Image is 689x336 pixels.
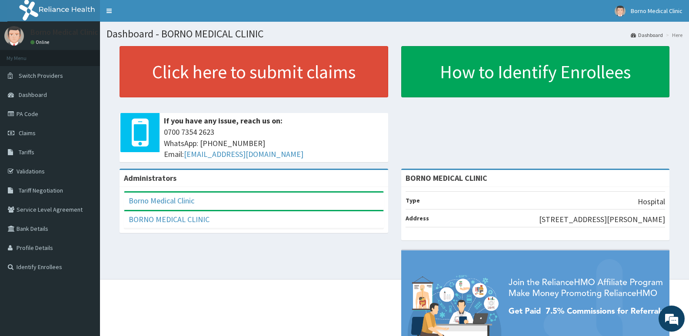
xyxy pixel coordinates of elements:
[19,129,36,137] span: Claims
[164,126,384,160] span: 0700 7354 2623 WhatsApp: [PHONE_NUMBER] Email:
[539,214,665,225] p: [STREET_ADDRESS][PERSON_NAME]
[4,26,24,46] img: User Image
[631,7,682,15] span: Borno Medical Clinic
[19,186,63,194] span: Tariff Negotiation
[401,46,670,97] a: How to Identify Enrollees
[406,173,487,183] strong: BORNO MEDICAL CLINIC
[107,28,682,40] h1: Dashboard - BORNO MEDICAL CLINIC
[124,173,176,183] b: Administrators
[406,214,429,222] b: Address
[30,28,98,36] p: Borno Medical Clinic
[19,91,47,99] span: Dashboard
[615,6,626,17] img: User Image
[638,196,665,207] p: Hospital
[30,39,51,45] a: Online
[164,116,283,126] b: If you have any issue, reach us on:
[19,72,63,80] span: Switch Providers
[631,31,663,39] a: Dashboard
[129,214,210,224] a: BORNO MEDICAL CLINIC
[184,149,303,159] a: [EMAIL_ADDRESS][DOMAIN_NAME]
[19,148,34,156] span: Tariffs
[129,196,194,206] a: Borno Medical Clinic
[406,196,420,204] b: Type
[120,46,388,97] a: Click here to submit claims
[664,31,682,39] li: Here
